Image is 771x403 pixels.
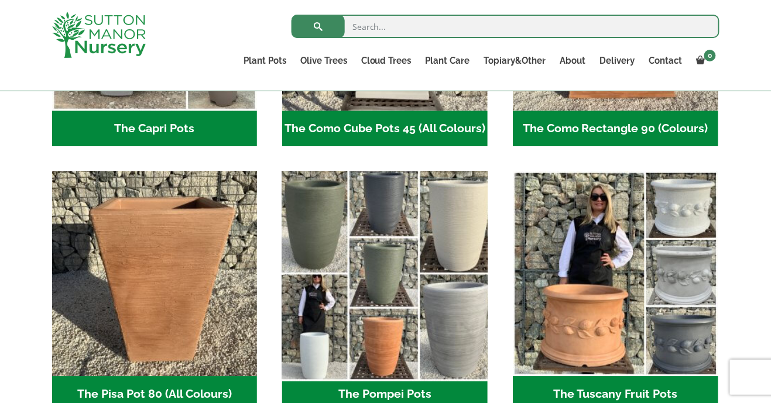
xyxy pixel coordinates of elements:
h2: The Como Cube Pots 45 (All Colours) [282,111,488,147]
a: 0 [690,53,719,69]
a: Olive Trees [293,53,354,69]
img: logo [52,12,146,58]
h2: The Como Rectangle 90 (Colours) [513,111,718,147]
input: Search... [292,15,719,38]
a: Contact [642,53,690,69]
a: Delivery [593,53,642,69]
a: Cloud Trees [354,53,419,69]
a: Plant Care [419,53,477,69]
a: Plant Pots [237,53,293,69]
h2: The Capri Pots [52,111,258,147]
img: The Pisa Pot 80 (All Colours) [52,171,258,376]
a: About [553,53,593,69]
span: 0 [704,50,716,61]
a: Topiary&Other [477,53,553,69]
img: The Pompei Pots [277,166,493,381]
img: The Tuscany Fruit Pots [513,171,718,376]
